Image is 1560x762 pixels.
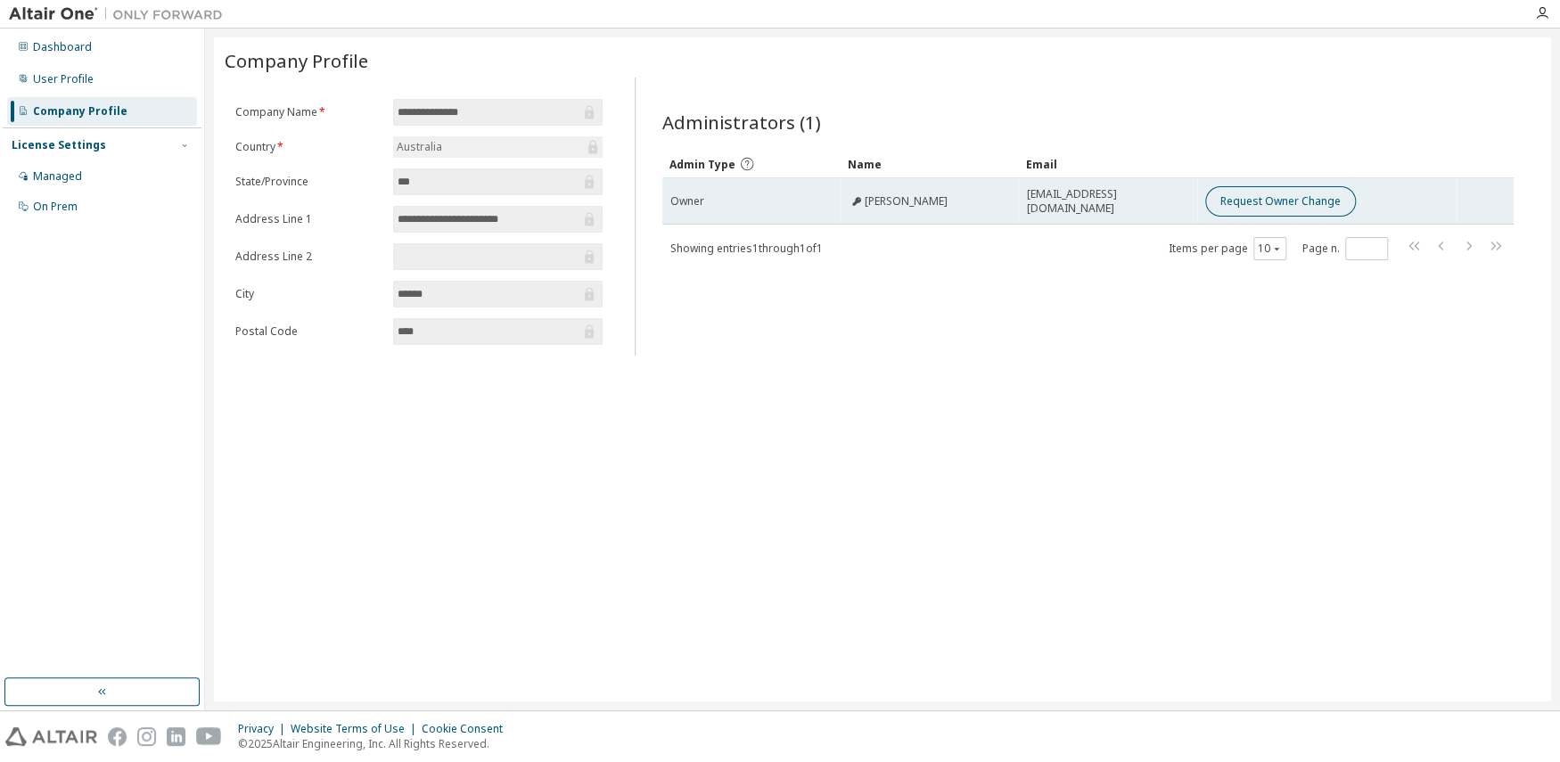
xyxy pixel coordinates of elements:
[9,5,232,23] img: Altair One
[33,72,94,86] div: User Profile
[235,175,382,189] label: State/Province
[670,241,823,256] span: Showing entries 1 through 1 of 1
[196,727,222,746] img: youtube.svg
[662,110,821,135] span: Administrators (1)
[33,200,78,214] div: On Prem
[235,140,382,154] label: Country
[235,105,382,119] label: Company Name
[1169,237,1286,260] span: Items per page
[225,48,368,73] span: Company Profile
[669,157,735,172] span: Admin Type
[1027,187,1189,216] span: [EMAIL_ADDRESS][DOMAIN_NAME]
[1026,150,1190,178] div: Email
[137,727,156,746] img: instagram.svg
[1205,186,1356,217] button: Request Owner Change
[33,169,82,184] div: Managed
[848,150,1012,178] div: Name
[167,727,185,746] img: linkedin.svg
[865,194,948,209] span: [PERSON_NAME]
[5,727,97,746] img: altair_logo.svg
[1258,242,1282,256] button: 10
[422,722,513,736] div: Cookie Consent
[33,40,92,54] div: Dashboard
[235,250,382,264] label: Address Line 2
[235,324,382,339] label: Postal Code
[291,722,422,736] div: Website Terms of Use
[670,194,704,209] span: Owner
[1302,237,1388,260] span: Page n.
[33,104,127,119] div: Company Profile
[108,727,127,746] img: facebook.svg
[12,138,106,152] div: License Settings
[238,736,513,751] p: © 2025 Altair Engineering, Inc. All Rights Reserved.
[238,722,291,736] div: Privacy
[235,212,382,226] label: Address Line 1
[394,137,445,157] div: Australia
[393,136,603,158] div: Australia
[235,287,382,301] label: City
